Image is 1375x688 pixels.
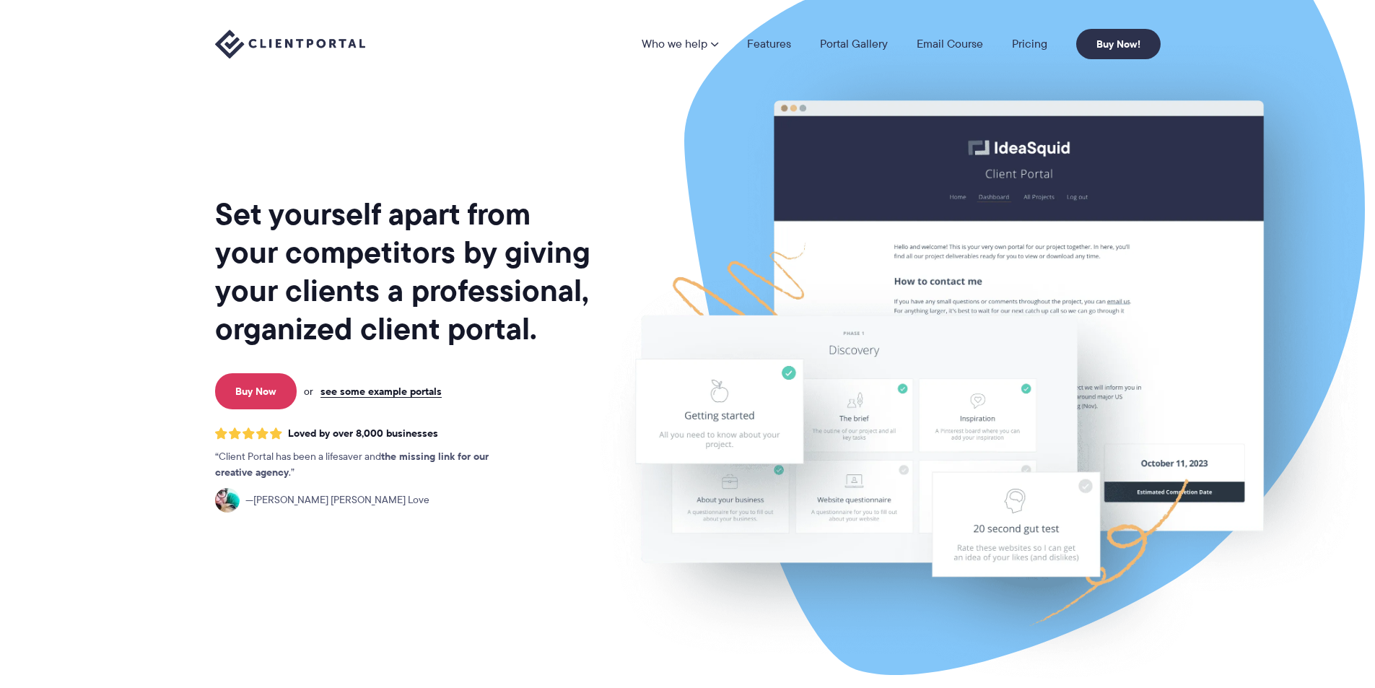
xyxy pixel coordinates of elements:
span: [PERSON_NAME] [PERSON_NAME] Love [245,492,429,508]
a: Buy Now! [1076,29,1161,59]
a: Buy Now [215,373,297,409]
a: Email Course [917,38,983,50]
span: or [304,385,313,398]
a: Features [747,38,791,50]
a: Pricing [1012,38,1047,50]
span: Loved by over 8,000 businesses [288,427,438,440]
strong: the missing link for our creative agency [215,448,489,480]
a: Portal Gallery [820,38,888,50]
a: see some example portals [320,385,442,398]
a: Who we help [642,38,718,50]
p: Client Portal has been a lifesaver and . [215,449,518,481]
h1: Set yourself apart from your competitors by giving your clients a professional, organized client ... [215,195,593,348]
